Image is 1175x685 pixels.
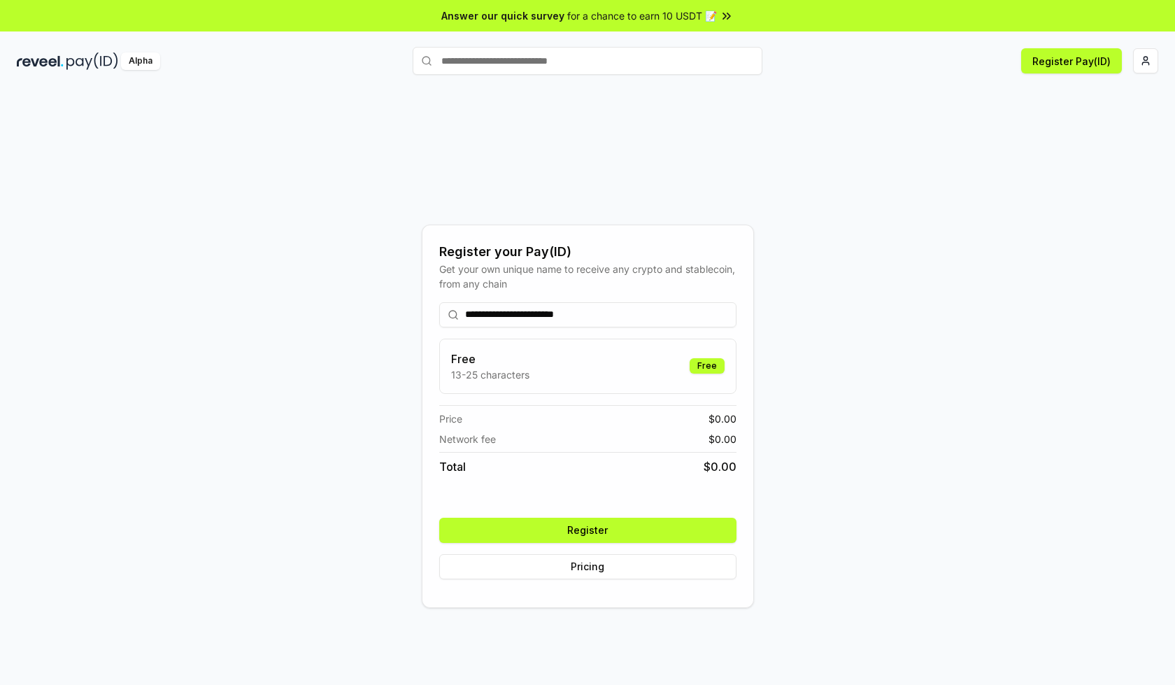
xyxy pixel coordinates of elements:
button: Register Pay(ID) [1021,48,1122,73]
span: $ 0.00 [704,458,736,475]
div: Get your own unique name to receive any crypto and stablecoin, from any chain [439,262,736,291]
img: pay_id [66,52,118,70]
img: reveel_dark [17,52,64,70]
span: Price [439,411,462,426]
span: Network fee [439,432,496,446]
div: Register your Pay(ID) [439,242,736,262]
p: 13-25 characters [451,367,529,382]
span: $ 0.00 [708,411,736,426]
span: Total [439,458,466,475]
span: for a chance to earn 10 USDT 📝 [567,8,717,23]
div: Alpha [121,52,160,70]
span: $ 0.00 [708,432,736,446]
h3: Free [451,351,529,367]
div: Free [690,358,725,374]
span: Answer our quick survey [441,8,564,23]
button: Pricing [439,554,736,579]
button: Register [439,518,736,543]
